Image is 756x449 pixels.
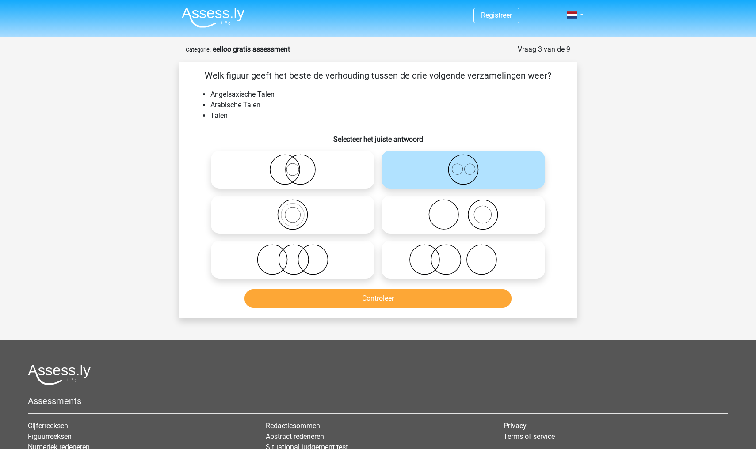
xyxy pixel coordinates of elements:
[182,7,244,28] img: Assessly
[28,422,68,430] a: Cijferreeksen
[266,422,320,430] a: Redactiesommen
[193,69,563,82] p: Welk figuur geeft het beste de verhouding tussen de drie volgende verzamelingen weer?
[210,89,563,100] li: Angelsaxische Talen
[28,364,91,385] img: Assessly logo
[244,289,512,308] button: Controleer
[193,128,563,143] h6: Selecteer het juiste antwoord
[504,422,527,430] a: Privacy
[266,432,324,441] a: Abstract redeneren
[504,432,555,441] a: Terms of service
[28,432,72,441] a: Figuurreeksen
[210,100,563,110] li: Arabische Talen
[213,45,290,53] strong: eelloo gratis assessment
[518,44,570,55] div: Vraag 3 van de 9
[28,396,728,406] h5: Assessments
[210,110,563,121] li: Talen
[481,11,512,19] a: Registreer
[186,46,211,53] small: Categorie:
